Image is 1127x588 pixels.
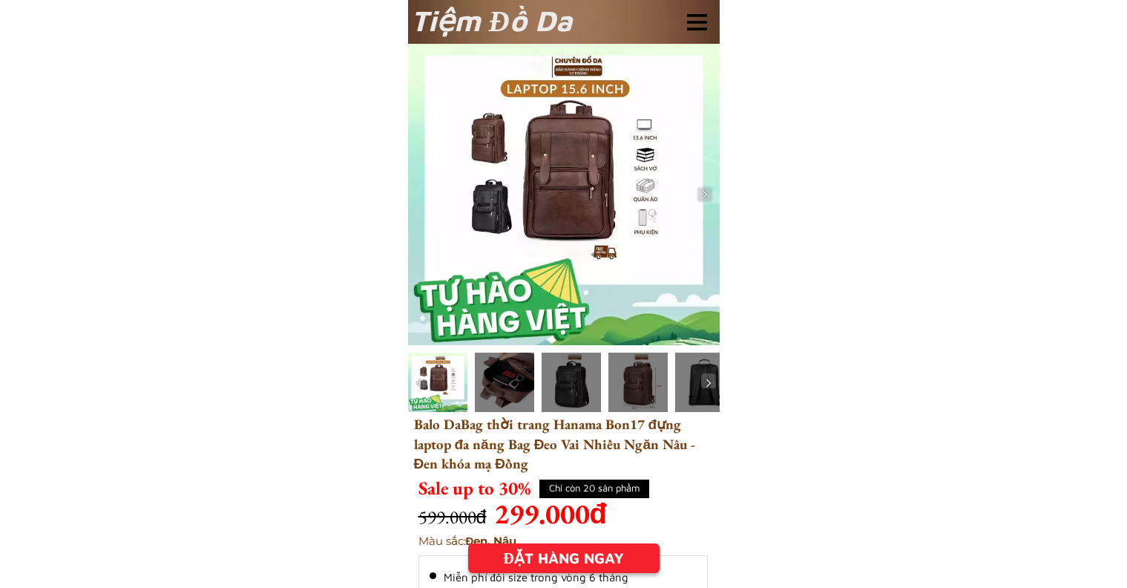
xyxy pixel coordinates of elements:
h3: Màu sắc: [418,533,677,550]
h3: Balo DaBag thời trang Hanama Bon17 đựng laptop đa năng Bag Đeo Vai Nhiều Ngăn Nâu - Đen khóa mạ Đồng [414,415,719,494]
img: navigation [701,376,716,391]
img: navigation [697,187,712,202]
span: Đen, Nâu [466,534,517,548]
h3: 599.000đ [418,503,574,532]
img: navigation [412,376,427,391]
h3: 299.000đ [494,492,634,535]
li: Miễn phí đổi size trong vòng 6 tháng [430,567,697,587]
div: ĐẶT HÀNG NGAY [468,547,660,569]
h4: Chỉ còn 20 sản phẩm [540,481,648,496]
